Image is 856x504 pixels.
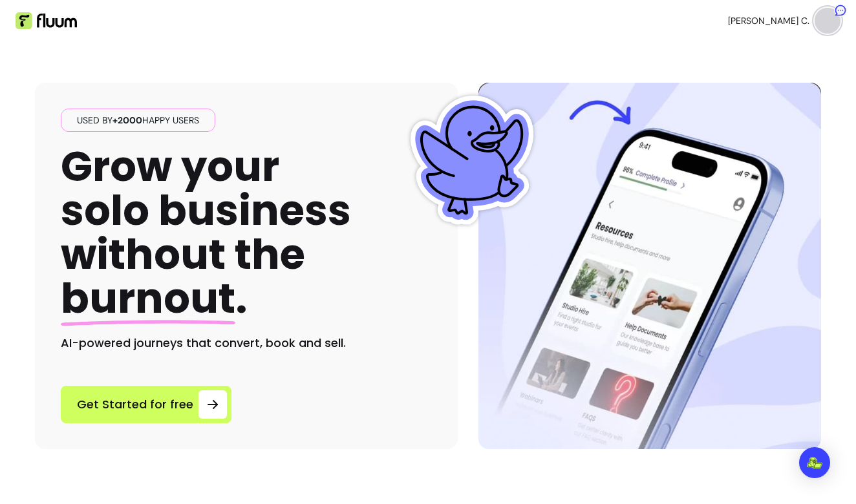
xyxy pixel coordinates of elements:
span: +2000 [112,114,142,126]
img: Hero [478,83,821,449]
span: Get Started for free [77,395,193,414]
div: Open Intercom Messenger [799,447,830,478]
span: Used by happy users [72,114,204,127]
span: [PERSON_NAME] C. [728,14,809,27]
h2: AI-powered journeys that convert, book and sell. [61,334,432,352]
a: Get Started for free [61,386,231,423]
span: burnout [61,269,235,327]
img: Fluum Duck sticker [407,96,537,225]
h1: Grow your solo business without the . [61,145,351,321]
img: Fluum Logo [16,12,77,29]
button: avatar[PERSON_NAME] C. [728,8,840,34]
